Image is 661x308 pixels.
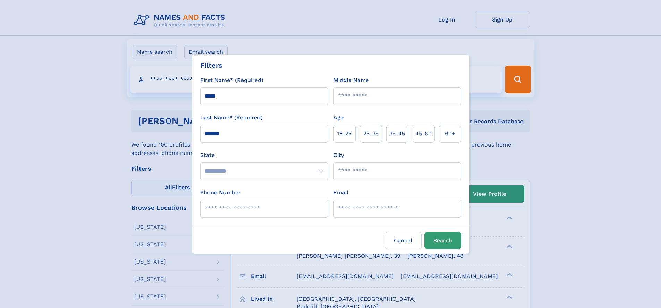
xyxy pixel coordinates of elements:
label: Cancel [385,232,422,249]
span: 25‑35 [363,130,379,138]
label: State [200,151,328,159]
label: Last Name* (Required) [200,114,263,122]
label: Middle Name [333,76,369,84]
label: Phone Number [200,189,241,197]
label: Age [333,114,344,122]
span: 18‑25 [337,130,351,138]
span: 45‑60 [415,130,432,138]
span: 35‑45 [389,130,405,138]
label: Email [333,189,348,197]
div: Filters [200,60,222,70]
label: City [333,151,344,159]
label: First Name* (Required) [200,76,263,84]
span: 60+ [445,130,455,138]
button: Search [424,232,461,249]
